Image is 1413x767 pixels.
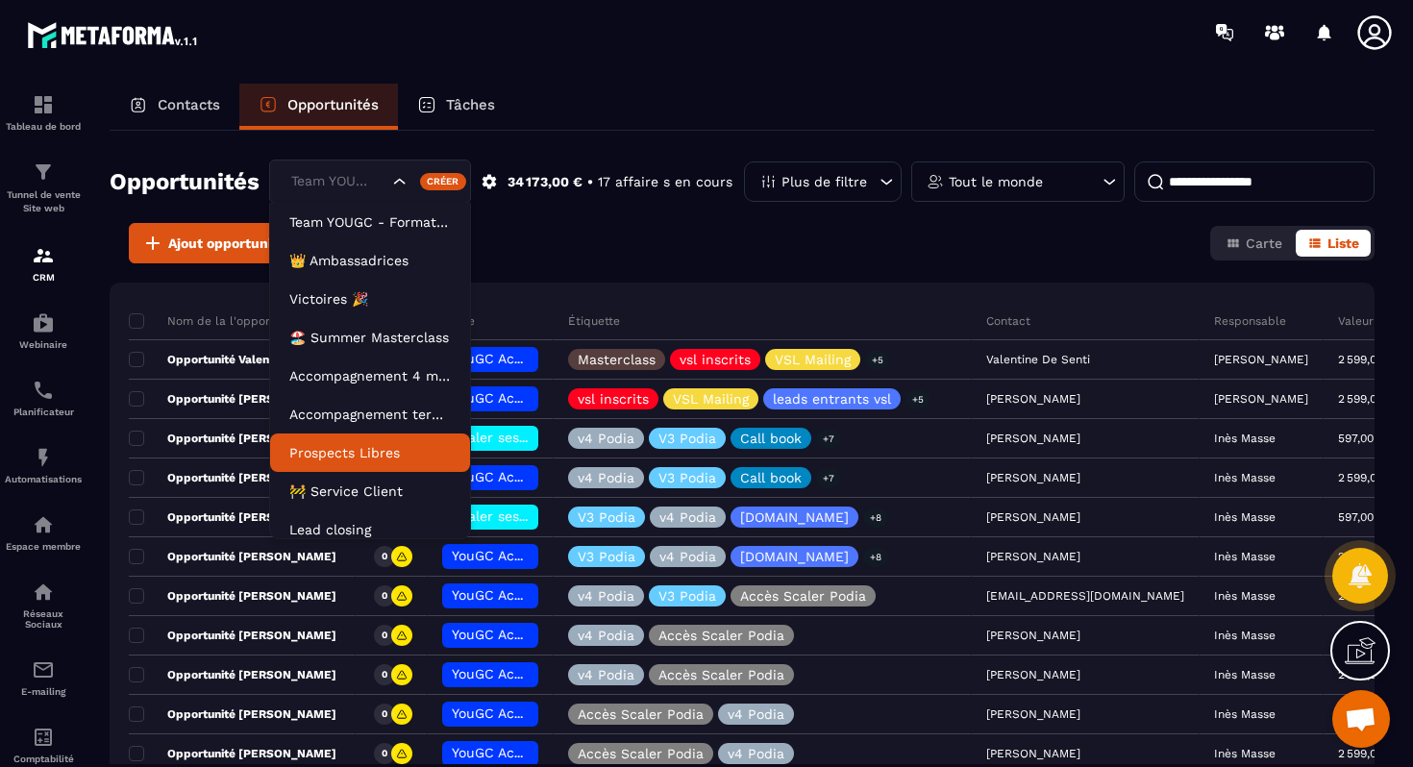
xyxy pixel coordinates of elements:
[129,223,298,263] button: Ajout opportunité
[658,589,716,603] p: V3 Podia
[32,379,55,402] img: scheduler
[129,706,336,722] p: Opportunité [PERSON_NAME]
[773,392,891,406] p: leads entrants vsl
[816,429,841,449] p: +7
[289,366,451,385] p: Accompagnement 4 mois
[129,628,336,643] p: Opportunité [PERSON_NAME]
[5,566,82,644] a: social-networksocial-networkRéseaux Sociaux
[578,747,704,760] p: Accès Scaler Podia
[659,550,716,563] p: v4 Podia
[129,352,340,367] p: Opportunité Valentine De Senti
[658,471,716,484] p: V3 Podia
[1296,230,1371,257] button: Liste
[129,313,303,329] p: Nom de la l'opportunité
[578,629,634,642] p: v4 Podia
[5,146,82,230] a: formationformationTunnel de vente Site web
[5,686,82,697] p: E-mailing
[269,160,471,204] div: Search for option
[129,509,336,525] p: Opportunité [PERSON_NAME]
[5,754,82,764] p: Comptabilité
[578,432,634,445] p: v4 Podia
[5,474,82,484] p: Automatisations
[781,175,867,188] p: Plus de filtre
[129,746,336,761] p: Opportunité [PERSON_NAME]
[986,313,1030,329] p: Contact
[32,311,55,334] img: automations
[5,608,82,630] p: Réseaux Sociaux
[578,550,635,563] p: V3 Podia
[598,173,732,191] p: 17 affaire s en cours
[1214,668,1276,681] p: Inès Masse
[5,230,82,297] a: formationformationCRM
[578,707,704,721] p: Accès Scaler Podia
[578,471,634,484] p: v4 Podia
[168,234,285,253] span: Ajout opportunité
[1214,471,1276,484] p: Inès Masse
[1214,432,1276,445] p: Inès Masse
[1214,230,1294,257] button: Carte
[1338,747,1395,760] p: 2 599,00 €
[452,351,558,366] span: YouGC Academy
[32,161,55,184] img: formation
[740,589,866,603] p: Accès Scaler Podia
[32,244,55,267] img: formation
[289,405,451,424] p: Accompagnement terminé
[1338,313,1374,329] p: Valeur
[452,627,558,642] span: YouGC Academy
[775,353,851,366] p: VSL Mailing
[5,79,82,146] a: formationformationTableau de bord
[740,432,802,445] p: Call book
[5,297,82,364] a: automationsautomationsWebinaire
[32,658,55,681] img: email
[5,364,82,432] a: schedulerschedulerPlanificateur
[1246,235,1282,251] span: Carte
[5,541,82,552] p: Espace membre
[863,507,888,528] p: +8
[452,430,576,445] span: Scaler ses revenus
[289,289,451,309] p: Victoires 🎉
[452,390,558,406] span: YouGC Academy
[5,644,82,711] a: emailemailE-mailing
[382,629,387,642] p: 0
[1214,510,1276,524] p: Inès Masse
[1332,690,1390,748] div: Ouvrir le chat
[289,520,451,539] p: Lead closing
[5,188,82,215] p: Tunnel de vente Site web
[420,173,467,190] div: Créer
[129,588,336,604] p: Opportunité [PERSON_NAME]
[1214,589,1276,603] p: Inès Masse
[816,468,841,488] p: +7
[110,162,260,201] h2: Opportunités
[289,251,451,270] p: 👑 Ambassadrices
[452,469,558,484] span: YouGC Academy
[129,549,336,564] p: Opportunité [PERSON_NAME]
[1214,747,1276,760] p: Inès Masse
[1338,471,1395,484] p: 2 599,00 €
[578,589,634,603] p: v4 Podia
[1327,235,1359,251] span: Liste
[1214,707,1276,721] p: Inès Masse
[452,508,576,524] span: Scaler ses revenus
[289,328,451,347] p: 🏖️ Summer Masterclass
[129,470,336,485] p: Opportunité [PERSON_NAME]
[287,96,379,113] p: Opportunités
[949,175,1043,188] p: Tout le monde
[658,629,784,642] p: Accès Scaler Podia
[452,745,558,760] span: YouGC Academy
[32,726,55,749] img: accountant
[905,389,930,409] p: +5
[740,550,849,563] p: [DOMAIN_NAME]
[1338,432,1385,445] p: 597,00 €
[1214,353,1308,366] p: [PERSON_NAME]
[239,84,398,130] a: Opportunités
[5,407,82,417] p: Planificateur
[5,121,82,132] p: Tableau de bord
[32,581,55,604] img: social-network
[658,432,716,445] p: V3 Podia
[129,667,336,682] p: Opportunité [PERSON_NAME]
[1214,629,1276,642] p: Inès Masse
[158,96,220,113] p: Contacts
[508,173,583,191] p: 34 173,00 €
[110,84,239,130] a: Contacts
[658,668,784,681] p: Accès Scaler Podia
